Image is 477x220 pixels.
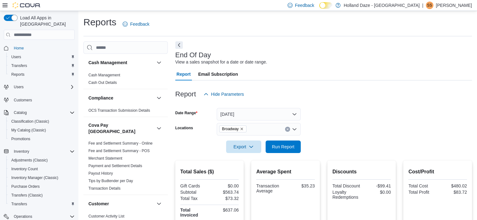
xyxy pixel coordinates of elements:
[88,149,150,153] a: Fee and Settlement Summary - POS
[226,141,261,153] button: Export
[11,44,26,52] a: Home
[408,190,436,195] div: Total Profit
[9,156,75,164] span: Adjustments (Classic)
[83,107,168,117] div: Compliance
[88,148,150,153] span: Fee and Settlement Summary - POS
[6,173,77,182] button: Inventory Manager (Classic)
[9,53,24,61] a: Users
[240,127,244,131] button: Remove Broadway from selection in this group
[256,168,315,176] h2: Average Spent
[201,88,246,100] button: Hide Parameters
[9,174,75,182] span: Inventory Manager (Classic)
[88,201,154,207] button: Customer
[155,125,163,132] button: Cova Pay [GEOGRAPHIC_DATA]
[175,125,193,130] label: Locations
[88,80,117,85] span: Cash Out Details
[6,135,77,143] button: Promotions
[11,119,49,124] span: Classification (Classic)
[292,127,297,132] button: Open list of options
[408,183,436,188] div: Total Cost
[319,2,332,9] input: Dark Mode
[211,91,244,97] span: Hide Parameters
[180,183,208,188] div: Gift Cards
[88,179,133,183] a: Tips by Budtender per Day
[422,2,423,9] p: |
[11,184,40,189] span: Purchase Orders
[18,15,75,27] span: Load All Apps in [GEOGRAPHIC_DATA]
[9,183,75,190] span: Purchase Orders
[88,163,142,168] span: Payment and Settlement Details
[6,117,77,126] button: Classification (Classic)
[9,62,75,69] span: Transfers
[180,168,239,176] h2: Total Sales ($)
[88,171,113,176] a: Payout History
[9,135,75,143] span: Promotions
[11,193,43,198] span: Transfers (Classic)
[88,95,154,101] button: Compliance
[6,182,77,191] button: Purchase Orders
[11,166,38,171] span: Inventory Count
[88,80,117,85] a: Cash Out Details
[6,126,77,135] button: My Catalog (Classic)
[211,190,239,195] div: $563.74
[9,192,45,199] a: Transfers (Classic)
[287,183,315,188] div: $35.23
[230,141,257,153] span: Export
[332,190,360,200] div: Loyalty Redemptions
[439,190,467,195] div: $83.72
[88,141,153,146] a: Fee and Settlement Summary - Online
[88,95,113,101] h3: Compliance
[6,200,77,208] button: Transfers
[11,83,75,91] span: Users
[14,98,32,103] span: Customers
[88,186,120,191] a: Transaction Details
[295,2,314,8] span: Feedback
[11,96,75,104] span: Customers
[180,207,198,217] strong: Total Invoiced
[11,109,29,116] button: Catalog
[83,140,168,195] div: Cova Pay [GEOGRAPHIC_DATA]
[14,149,29,154] span: Inventory
[1,83,77,91] button: Users
[130,21,149,27] span: Feedback
[9,165,75,173] span: Inventory Count
[175,90,196,98] h3: Report
[88,59,154,66] button: Cash Management
[9,200,75,208] span: Transfers
[11,63,27,68] span: Transfers
[88,214,125,218] a: Customer Activity List
[11,83,26,91] button: Users
[256,183,284,193] div: Transaction Average
[11,72,24,77] span: Reports
[9,118,52,125] a: Classification (Classic)
[9,174,61,182] a: Inventory Manager (Classic)
[88,156,122,161] span: Merchant Statement
[439,183,467,188] div: $480.02
[1,43,77,53] button: Home
[11,96,34,104] a: Customers
[11,54,21,59] span: Users
[88,108,150,113] a: OCS Transaction Submission Details
[211,196,239,201] div: $73.32
[211,207,239,212] div: $637.06
[11,136,30,141] span: Promotions
[155,94,163,102] button: Compliance
[219,125,246,132] span: Broadway
[9,62,29,69] a: Transfers
[14,110,27,115] span: Catalog
[9,192,75,199] span: Transfers (Classic)
[363,183,391,188] div: -$99.41
[11,109,75,116] span: Catalog
[1,95,77,104] button: Customers
[9,126,49,134] a: My Catalog (Classic)
[120,18,152,30] a: Feedback
[344,2,420,9] p: Holland Daze - [GEOGRAPHIC_DATA]
[436,2,472,9] p: [PERSON_NAME]
[14,46,24,51] span: Home
[11,148,32,155] button: Inventory
[11,44,75,52] span: Home
[83,71,168,89] div: Cash Management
